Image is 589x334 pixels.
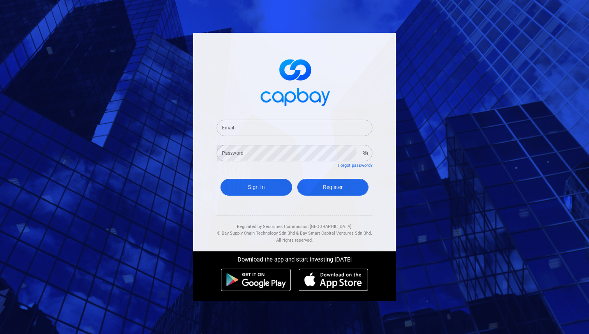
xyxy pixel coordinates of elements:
a: Forgot password? [338,163,372,168]
span: Bay Smart Capital Ventures Sdn Bhd. [300,231,372,236]
img: android [221,269,291,291]
div: Download the app and start investing [DATE] [187,251,402,265]
img: logo [256,52,333,110]
div: Regulated by Securities Commission [GEOGRAPHIC_DATA]. & All rights reserved. [217,216,372,244]
img: ios [299,269,368,291]
a: Register [297,179,369,196]
span: Register [323,184,343,190]
span: © Bay Supply Chain Technology Sdn Bhd [217,231,295,236]
button: Sign In [220,179,292,196]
